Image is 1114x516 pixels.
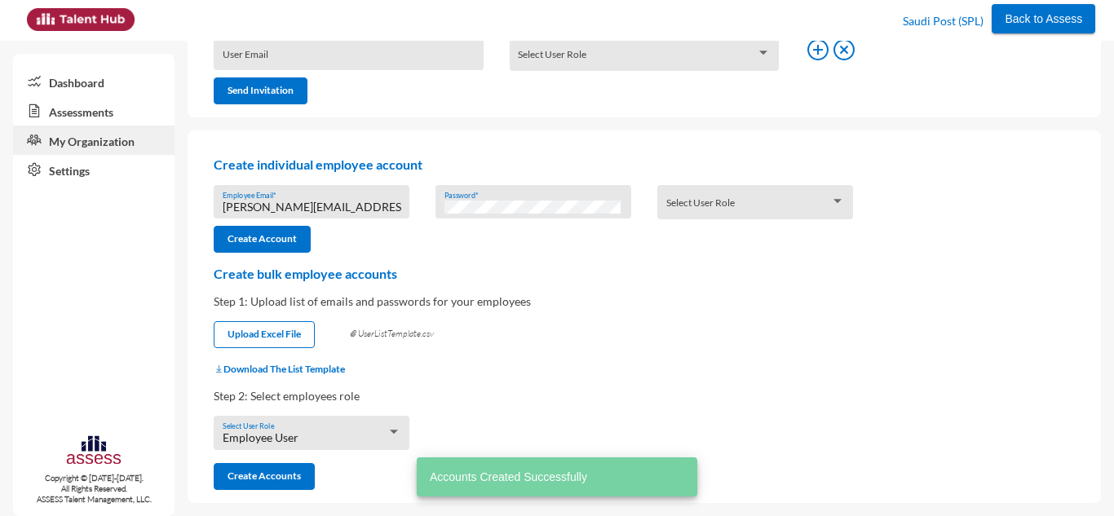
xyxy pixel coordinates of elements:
[214,363,345,375] button: Download The List Template
[214,226,311,253] button: Create Account
[223,201,401,214] input: Employee Email
[214,321,315,348] button: Upload Excel File
[13,126,175,155] a: My Organization
[349,321,497,339] p: UserListTemplate.csv
[214,77,307,104] button: Send Invitation
[214,389,1075,403] p: Step 2: Select employees role
[1005,12,1082,25] span: Back to Assess
[992,8,1095,26] a: Back to Assess
[992,4,1095,33] button: Back to Assess
[13,67,175,96] a: Dashboard
[13,96,175,126] a: Assessments
[13,473,175,505] p: Copyright © [DATE]-[DATE]. All Rights Reserved. ASSESS Talent Management, LLC.
[214,463,315,490] button: Create Accounts
[223,430,298,444] span: Employee User
[214,294,1075,308] p: Step 1: Upload list of emails and passwords for your employees
[214,157,1075,172] p: Create individual employee account
[65,434,122,469] img: assesscompany-logo.png
[430,469,587,485] span: Accounts Created Successfully
[903,8,984,34] p: Saudi Post (SPL)
[214,266,1075,281] p: Create bulk employee accounts
[13,155,175,184] a: Settings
